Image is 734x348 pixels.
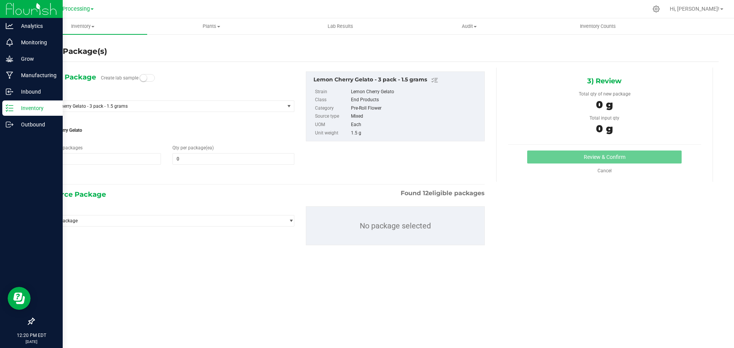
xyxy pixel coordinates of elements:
a: Audit [405,18,534,34]
a: Lab Results [276,18,405,34]
span: Found eligible packages [401,189,485,198]
button: Review & Confirm [527,151,682,163]
p: Grow [13,54,59,63]
input: 0 [173,154,294,164]
div: 1.5 g [351,129,480,138]
span: 0 g [596,123,613,135]
p: Monitoring [13,38,59,47]
div: Lemon Cherry Gelato - 3 pack - 1.5 grams [313,76,481,85]
span: Lemon Cherry Gelato - 3 pack - 1.5 grams [43,104,272,109]
inline-svg: Inventory [6,104,13,112]
iframe: Resource center [8,287,31,310]
span: Lemon Cherry Gelato [39,125,294,136]
span: Select package [40,215,284,226]
div: Mixed [351,112,480,121]
label: Unit weight [315,129,349,138]
p: Manufacturing [13,71,59,80]
inline-svg: Analytics [6,22,13,30]
span: 1) New Package [39,71,96,83]
a: Inventory [18,18,147,34]
inline-svg: Inbound [6,88,13,95]
span: Total qty of new package [579,91,630,97]
span: Plants [148,23,276,30]
span: select [284,101,294,112]
p: No package selected [306,207,484,245]
inline-svg: Grow [6,55,13,63]
div: Lemon Cherry Gelato [351,88,480,96]
div: Manage settings [651,5,661,13]
a: Cancel [598,168,612,173]
label: Source type [315,112,349,121]
span: 0 g [596,99,613,111]
div: Each [351,121,480,129]
a: Inventory Counts [534,18,663,34]
h4: Create Package(s) [34,46,107,57]
span: Audit [405,23,533,30]
label: Class [315,96,349,104]
label: UOM [315,121,349,129]
span: Inventory Counts [570,23,626,30]
inline-svg: Outbound [6,121,13,128]
inline-svg: Manufacturing [6,71,13,79]
div: Pre-Roll Flower [351,104,480,113]
span: Hi, [PERSON_NAME]! [670,6,719,12]
label: Create lab sample [101,72,138,84]
span: Lab Results [317,23,364,30]
input: 1 [40,154,161,164]
inline-svg: Monitoring [6,39,13,46]
label: Category [315,104,349,113]
span: (ea) [206,145,214,151]
label: Strain [315,88,349,96]
p: Inbound [13,87,59,96]
span: Processing [62,6,90,12]
span: 2) Source Package [39,189,106,200]
p: Analytics [13,21,59,31]
p: Outbound [13,120,59,129]
div: End Products [351,96,480,104]
p: [DATE] [3,339,59,345]
span: Qty per package [172,145,214,151]
span: 12 [423,189,429,197]
span: select [284,215,294,226]
span: 3) Review [587,75,622,87]
span: Inventory [18,23,147,30]
a: Plants [147,18,276,34]
p: Inventory [13,104,59,113]
span: Total input qty [589,115,619,121]
p: 12:20 PM EDT [3,332,59,339]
